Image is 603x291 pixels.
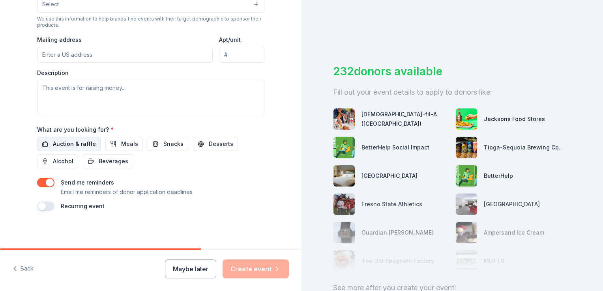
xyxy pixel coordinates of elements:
[333,137,355,158] img: photo for BetterHelp Social Impact
[37,69,69,77] label: Description
[121,139,138,149] span: Meals
[13,261,34,277] button: Back
[484,114,545,124] div: Jacksons Food Stores
[219,47,264,63] input: #
[37,137,101,151] button: Auction & raffle
[163,139,184,149] span: Snacks
[37,126,114,134] label: What are you looking for?
[333,108,355,130] img: photo for Chick-fil-A (Fresno)
[53,157,73,166] span: Alcohol
[61,179,114,186] label: Send me reminders
[148,137,188,151] button: Snacks
[456,108,477,130] img: photo for Jacksons Food Stores
[165,259,216,278] button: Maybe later
[105,137,143,151] button: Meals
[99,157,128,166] span: Beverages
[37,36,82,44] label: Mailing address
[361,171,418,181] div: [GEOGRAPHIC_DATA]
[193,137,238,151] button: Desserts
[61,187,193,197] p: Email me reminders of donor application deadlines
[484,143,560,152] div: Tioga-Sequoia Brewing Co.
[484,171,513,181] div: BetterHelp
[456,137,477,158] img: photo for Tioga-Sequoia Brewing Co.
[37,154,78,168] button: Alcohol
[61,203,105,209] label: Recurring event
[209,139,233,149] span: Desserts
[333,63,571,80] div: 232 donors available
[37,47,213,63] input: Enter a US address
[219,36,241,44] label: Apt/unit
[361,143,429,152] div: BetterHelp Social Impact
[333,165,355,187] img: photo for Boomtown Casino Resort
[456,165,477,187] img: photo for BetterHelp
[37,16,264,28] div: We use this information to help brands find events with their target demographic to sponsor their...
[361,110,449,129] div: [DEMOGRAPHIC_DATA]-fil-A ([GEOGRAPHIC_DATA])
[53,139,96,149] span: Auction & raffle
[83,154,133,168] button: Beverages
[333,86,571,99] div: Fill out your event details to apply to donors like:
